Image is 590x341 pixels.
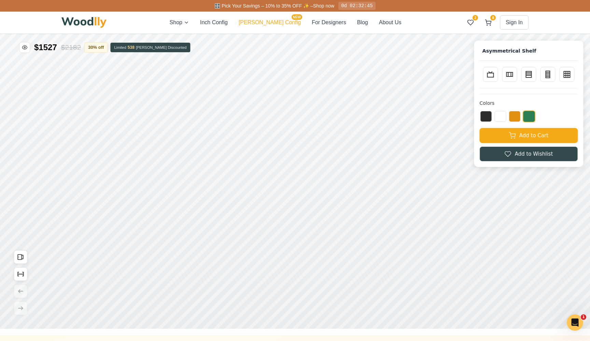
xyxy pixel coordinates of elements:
button: 8 [482,16,494,29]
a: Shop now [313,3,334,9]
span: 1 [581,314,586,320]
span: 2 [473,15,478,20]
img: Woodlly [61,17,107,28]
button: About Us [379,18,402,27]
button: 2 [464,16,477,29]
span: 🎛️ Pick Your Savings – 10% to 35% OFF ✨ – [214,3,313,9]
button: Yellow [509,77,520,88]
button: [PERSON_NAME] ConfigNEW [239,18,301,27]
button: Blog [357,18,368,27]
button: Shop [170,18,189,27]
span: NEW [292,14,302,20]
button: Black [480,77,492,88]
button: Inch Config [200,18,228,27]
span: 8 [490,15,496,20]
button: White [494,77,506,88]
button: Show Dimensions [14,233,27,247]
button: Green [523,77,535,88]
button: For Designers [312,18,346,27]
h4: Colors [479,66,578,73]
iframe: Intercom live chat [567,314,583,331]
button: Hide price [19,8,30,19]
button: Add to Wishlist [479,113,578,128]
button: Add to Cart [479,94,578,109]
button: Sign In [500,15,529,30]
button: Open All Doors [14,216,27,230]
h1: Asymmetrical Shelf [479,12,539,23]
div: 0d 02:32:45 [338,2,375,10]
